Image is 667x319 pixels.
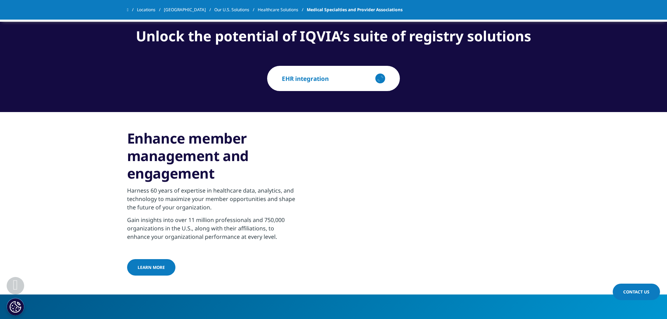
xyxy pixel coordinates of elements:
a: Locations [137,4,164,16]
button: EHR integration [267,66,400,91]
h3: Enhance member management and engagement [127,130,297,182]
a: Healthcare Solutions [258,4,307,16]
a: Our U.S. Solutions [214,4,258,16]
span: Contact Us [623,289,649,295]
p: Gain insights into over 11 million professionals and 750,000 organizations in the U.S., along wit... [127,216,297,245]
span: learn more [138,264,165,270]
a: learn more [127,259,175,276]
a: [GEOGRAPHIC_DATA] [164,4,214,16]
a: Contact Us [613,284,660,300]
button: Cookies Settings [7,298,24,315]
span: Medical Specialties and Provider Associations [307,4,403,16]
p: EHR integration [282,75,329,83]
p: Harness 60 years of expertise in healthcare data, analytics, and technology to maximize your memb... [127,186,297,216]
h3: Unlock the potential of IQVIA’s suite of registry solutions [127,26,540,55]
